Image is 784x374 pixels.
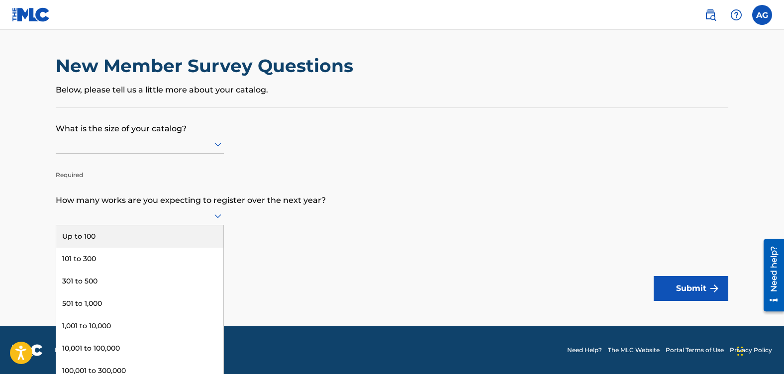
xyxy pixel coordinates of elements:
[56,248,223,270] div: 101 to 300
[654,276,728,301] button: Submit
[55,346,170,355] span: Mechanical Licensing Collective © 2025
[734,326,784,374] iframe: Chat Widget
[56,55,358,77] h2: New Member Survey Questions
[700,5,720,25] a: Public Search
[704,9,716,21] img: search
[730,9,742,21] img: help
[752,5,772,25] div: User Menu
[56,337,223,360] div: 10,001 to 100,000
[12,7,50,22] img: MLC Logo
[56,315,223,337] div: 1,001 to 10,000
[56,225,223,248] div: Up to 100
[56,108,728,135] p: What is the size of your catalog?
[726,5,746,25] div: Help
[666,346,724,355] a: Portal Terms of Use
[737,336,743,366] div: Drag
[12,344,43,356] img: logo
[756,235,784,315] iframe: Resource Center
[708,282,720,294] img: f7272a7cc735f4ea7f67.svg
[56,84,728,96] p: Below, please tell us a little more about your catalog.
[730,346,772,355] a: Privacy Policy
[56,292,223,315] div: 501 to 1,000
[56,270,223,292] div: 301 to 500
[608,346,660,355] a: The MLC Website
[56,180,728,206] p: How many works are you expecting to register over the next year?
[56,156,224,180] p: Required
[567,346,602,355] a: Need Help?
